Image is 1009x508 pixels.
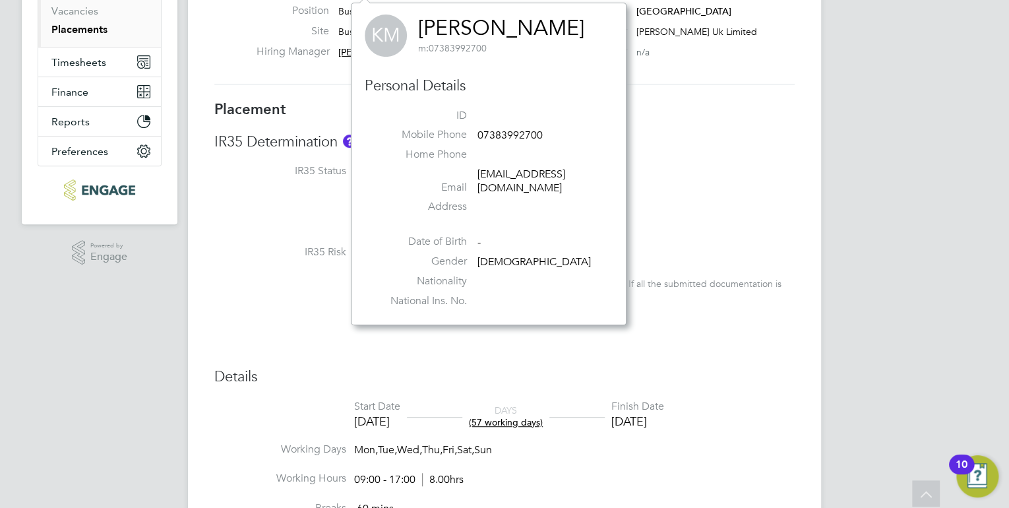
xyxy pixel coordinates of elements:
[611,400,664,414] div: Finish Date
[375,148,467,162] label: Home Phone
[636,26,757,38] span: [PERSON_NAME] Uk Limited
[477,129,543,143] span: 07383992700
[38,137,161,166] button: Preferences
[378,443,397,457] span: Tue,
[956,455,998,497] button: Open Resource Center, 10 new notifications
[636,46,650,58] span: n/a
[375,274,467,288] label: Nationality
[214,472,346,486] label: Working Hours
[354,443,378,457] span: Mon,
[354,473,464,487] div: 09:00 - 17:00
[51,5,98,17] a: Vacancies
[375,200,467,214] label: Address
[214,443,346,457] label: Working Days
[636,5,731,17] span: [GEOGRAPHIC_DATA]
[375,128,467,142] label: Mobile Phone
[477,255,591,269] span: [DEMOGRAPHIC_DATA]
[365,77,613,96] h3: Personal Details
[462,404,549,428] div: DAYS
[422,473,464,486] span: 8.00hrs
[956,464,967,482] div: 10
[477,168,565,195] a: [EMAIL_ADDRESS][DOMAIN_NAME]
[214,100,286,118] b: Placement
[38,48,161,77] button: Timesheets
[257,4,329,18] label: Position
[365,15,407,57] span: KM
[214,133,795,152] h3: IR35 Determination
[354,414,400,429] div: [DATE]
[338,5,444,17] span: Business Lecturer (Outer)
[418,42,487,54] span: 07383992700
[422,443,443,457] span: Thu,
[214,164,346,178] label: IR35 Status
[354,400,400,414] div: Start Date
[257,45,329,59] label: Hiring Manager
[38,179,162,201] a: Go to home page
[90,251,127,263] span: Engage
[516,24,627,38] label: Vendor
[474,443,492,457] span: Sun
[477,236,481,249] span: -
[51,56,106,69] span: Timesheets
[338,26,374,38] span: Business
[90,240,127,251] span: Powered by
[375,255,467,269] label: Gender
[457,443,474,457] span: Sat,
[611,414,664,429] div: [DATE]
[214,245,346,259] label: IR35 Risk
[72,240,128,265] a: Powered byEngage
[338,46,414,58] span: [PERSON_NAME]
[38,107,161,136] button: Reports
[469,416,543,428] span: (57 working days)
[64,179,135,201] img: ncclondon-logo-retina.png
[397,443,422,457] span: Wed,
[38,77,161,106] button: Finance
[214,367,795,387] h3: Details
[51,86,88,98] span: Finance
[375,109,467,123] label: ID
[418,42,429,54] span: m:
[375,294,467,308] label: National Ins. No.
[375,235,467,249] label: Date of Birth
[51,23,107,36] a: Placements
[516,45,627,59] label: Deployment Manager
[51,145,108,158] span: Preferences
[418,15,584,41] a: [PERSON_NAME]
[375,181,467,195] label: Email
[443,443,457,457] span: Fri,
[51,115,90,128] span: Reports
[343,135,356,148] button: About IR35
[257,24,329,38] label: Site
